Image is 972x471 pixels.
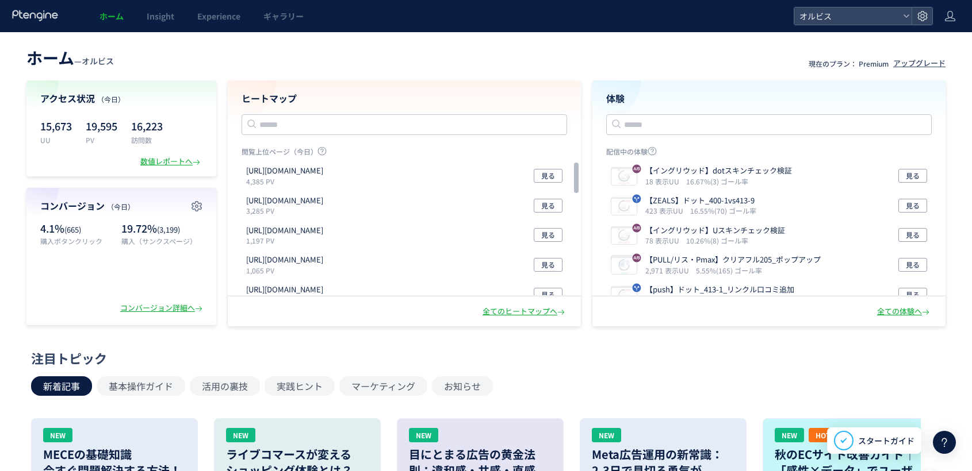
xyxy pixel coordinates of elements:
div: 注目トピック [31,349,935,367]
p: 訪問数 [131,135,163,145]
p: 購入ボタンクリック [40,236,116,246]
span: 見る [541,169,555,183]
div: NEW [43,428,72,442]
span: スタートガイド [858,435,914,447]
div: 数値レポートへ [140,156,202,167]
button: 見る [534,258,562,272]
span: 見る [541,199,555,213]
h4: コンバージョン [40,199,202,213]
span: 見る [541,258,555,272]
p: 761 PV [246,295,328,305]
p: UU [40,135,72,145]
span: オルビス [796,7,898,25]
p: 16,223 [131,117,163,135]
button: 活用の裏技 [190,376,260,396]
p: https://pr.orbis.co.jp/special/32 [246,165,323,176]
div: コンバージョン詳細へ [120,303,205,314]
p: 1,065 PV [246,265,328,275]
span: ホーム [100,10,124,22]
h4: ヒートマップ [242,92,567,105]
button: 見る [534,199,562,213]
p: 4,385 PV [246,176,328,186]
span: （今日） [97,94,125,104]
p: https://orbis.co.jp/order/thanks [246,195,323,206]
p: PV [86,135,117,145]
button: 実践ヒント [265,376,335,396]
p: 4.1% [40,221,116,236]
p: https://pr.orbis.co.jp/cosmetics/u/100 [246,254,323,265]
span: Experience [197,10,240,22]
div: アップグレード [893,58,946,69]
p: 19.72% [121,221,202,236]
div: NEW [226,428,255,442]
div: HOT [809,428,837,442]
span: 見る [541,288,555,302]
div: 全てのヒートマップへ [483,306,567,317]
p: 15,673 [40,117,72,135]
button: 見る [534,169,562,183]
p: https://pr.orbis.co.jp/cosmetics/clearful/331 [246,225,323,236]
button: 見る [534,288,562,302]
p: 現在のプラン： Premium [809,59,889,68]
p: 購入（サンクスページ） [121,236,202,246]
button: 見る [534,228,562,242]
span: （今日） [107,202,135,211]
div: NEW [775,428,804,442]
button: 基本操作ガイド [97,376,185,396]
button: 新着記事 [31,376,92,396]
div: NEW [592,428,621,442]
div: NEW [409,428,438,442]
span: ギャラリー [263,10,304,22]
p: 1,197 PV [246,235,328,245]
span: 見る [541,228,555,242]
p: 3,285 PV [246,206,328,215]
button: お知らせ [432,376,493,396]
h4: アクセス状況 [40,92,202,105]
span: (665) [64,224,81,235]
p: 19,595 [86,117,117,135]
p: https://pr.orbis.co.jp/cosmetics/udot/410-12 [246,284,323,295]
p: 閲覧上位ページ（今日） [242,146,567,161]
span: Insight [147,10,174,22]
button: マーケティング [339,376,427,396]
span: (3,199) [157,224,180,235]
